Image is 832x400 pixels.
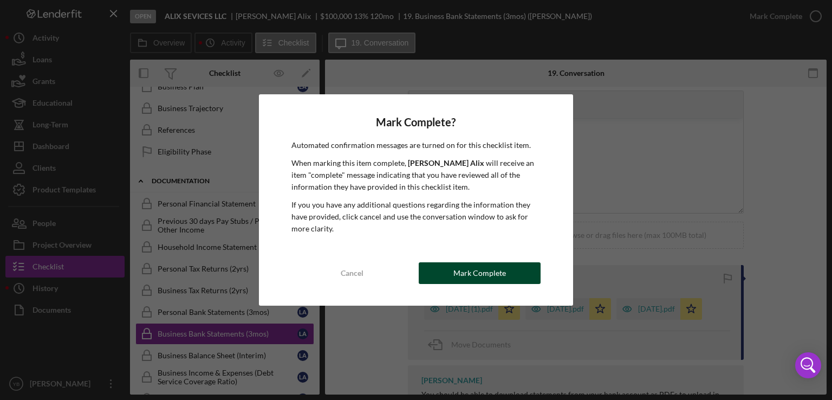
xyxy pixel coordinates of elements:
p: When marking this item complete, will receive an item "complete" message indicating that you have... [291,157,541,193]
div: Open Intercom Messenger [795,352,821,378]
div: Cancel [341,262,363,284]
p: If you you have any additional questions regarding the information they have provided, click canc... [291,199,541,235]
button: Mark Complete [419,262,541,284]
div: Mark Complete [453,262,506,284]
b: [PERSON_NAME] Alix [408,158,484,167]
p: Automated confirmation messages are turned on for this checklist item. [291,139,541,151]
h4: Mark Complete? [291,116,541,128]
button: Cancel [291,262,413,284]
